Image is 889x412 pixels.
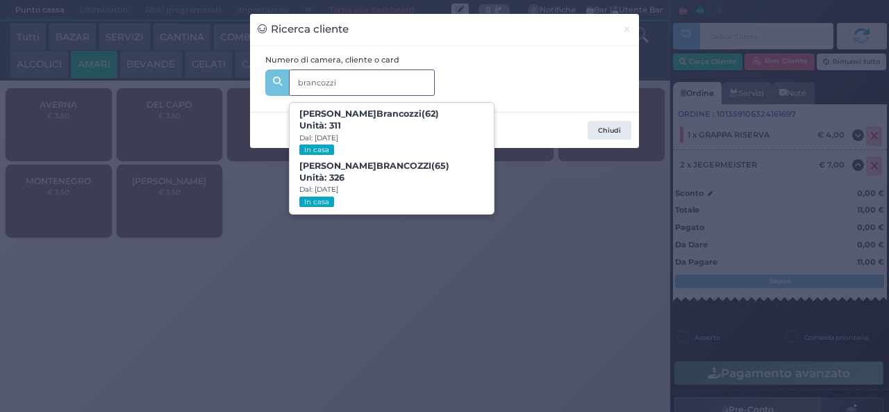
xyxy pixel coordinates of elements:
span: Unità: 326 [299,172,344,184]
button: Chiudi [615,14,639,45]
strong: Brancozzi [376,108,422,119]
small: In casa [299,145,333,155]
b: [PERSON_NAME] (62) [299,108,439,131]
span: Unità: 311 [299,120,341,132]
input: Es. 'Mario Rossi', '220' o '108123234234' [289,69,435,96]
button: Chiudi [588,121,631,140]
label: Numero di camera, cliente o card [265,54,399,66]
h3: Ricerca cliente [258,22,349,38]
small: Dal: [DATE] [299,185,338,194]
strong: BRANCOZZI [376,160,431,171]
small: In casa [299,197,333,207]
b: [PERSON_NAME] (65) [299,160,449,183]
span: × [622,22,631,37]
small: Dal: [DATE] [299,133,338,142]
